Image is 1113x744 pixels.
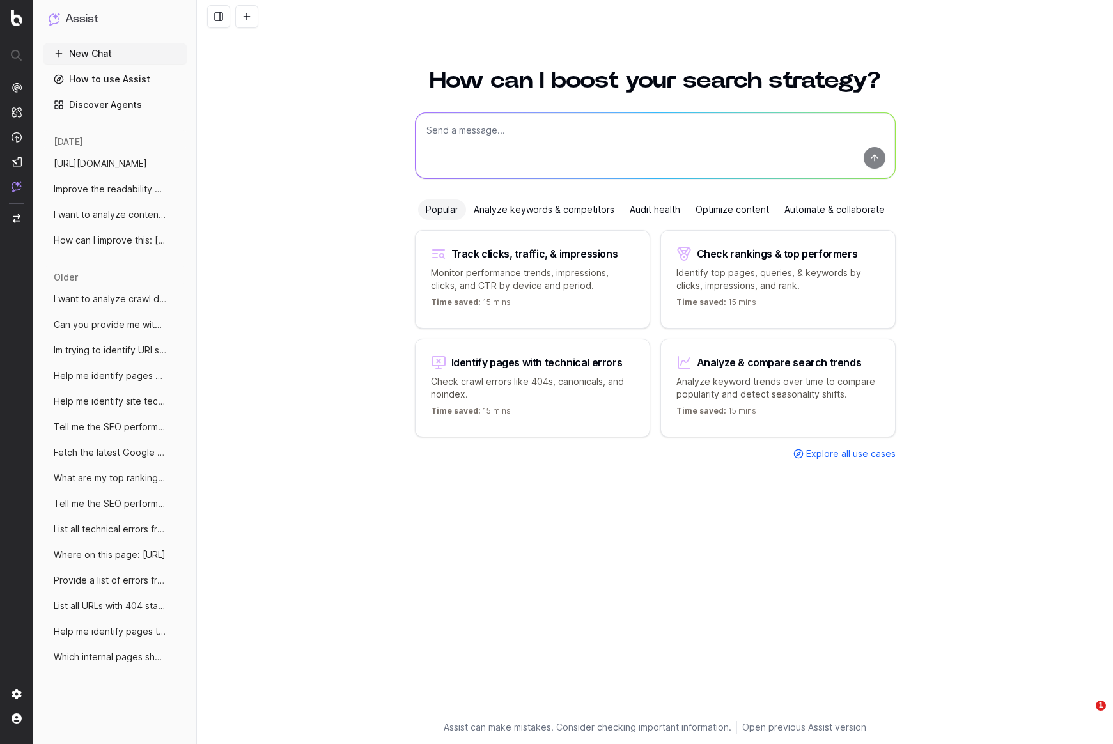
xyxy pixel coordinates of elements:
[806,447,896,460] span: Explore all use cases
[742,721,866,734] a: Open previous Assist version
[54,234,166,247] span: How can I improve this: [URL]
[43,596,187,616] button: List all URLs with 404 status code from
[444,721,731,734] p: Assist can make mistakes. Consider checking important information.
[43,417,187,437] button: Tell me the SEO performance of unitedren
[431,375,634,401] p: Check crawl errors like 404s, canonicals, and noindex.
[43,153,187,174] button: [URL][DOMAIN_NAME]
[54,318,166,331] span: Can you provide me with broken links on
[1070,701,1100,731] iframe: Intercom live chat
[43,95,187,115] a: Discover Agents
[12,157,22,167] img: Studio
[54,395,166,408] span: Help me identify site technical errors
[54,548,166,561] span: Where on this page: [URL]
[54,208,166,221] span: I want to analyze content in /Project-Up
[12,82,22,93] img: Analytics
[676,375,880,401] p: Analyze keyword trends over time to compare popularity and detect seasonality shifts.
[43,493,187,514] button: Tell me the SEO performance of /Project-
[49,10,182,28] button: Assist
[43,647,187,667] button: Which internal pages should I link to fr
[451,357,623,368] div: Identify pages with technical errors
[54,271,78,284] span: older
[54,293,166,306] span: I want to analyze crawl depth of my site
[43,621,187,642] button: Help me identify pages that could use co
[431,406,481,415] span: Time saved:
[415,69,896,92] h1: How can I boost your search strategy?
[688,199,777,220] div: Optimize content
[54,600,166,612] span: List all URLs with 404 status code from
[43,179,187,199] button: Improve the readability of /project-upti
[697,357,862,368] div: Analyze & compare search trends
[54,651,166,663] span: Which internal pages should I link to fr
[54,523,166,536] span: List all technical errors from last craw
[54,421,166,433] span: Tell me the SEO performance of unitedren
[622,199,688,220] div: Audit health
[54,472,166,484] span: What are my top ranking pages?
[431,297,511,313] p: 15 mins
[418,199,466,220] div: Popular
[12,181,22,192] img: Assist
[431,267,634,292] p: Monitor performance trends, impressions, clicks, and CTR by device and period.
[54,183,166,196] span: Improve the readability of /project-upti
[697,249,858,259] div: Check rankings & top performers
[43,69,187,89] a: How to use Assist
[43,442,187,463] button: Fetch the latest Google search results f
[431,297,481,307] span: Time saved:
[54,497,166,510] span: Tell me the SEO performance of /Project-
[65,10,98,28] h1: Assist
[11,10,22,26] img: Botify logo
[43,340,187,360] button: Im trying to identify URLs in the folder
[54,625,166,638] span: Help me identify pages that could use co
[54,157,147,170] span: [URL][DOMAIN_NAME]
[777,199,892,220] div: Automate & collaborate
[431,406,511,421] p: 15 mins
[43,314,187,335] button: Can you provide me with broken links on
[49,13,60,25] img: Assist
[43,43,187,64] button: New Chat
[676,406,726,415] span: Time saved:
[54,446,166,459] span: Fetch the latest Google search results f
[43,545,187,565] button: Where on this page: [URL]
[676,267,880,292] p: Identify top pages, queries, & keywords by clicks, impressions, and rank.
[43,519,187,539] button: List all technical errors from last craw
[12,689,22,699] img: Setting
[1096,701,1106,711] span: 1
[12,132,22,143] img: Activation
[43,205,187,225] button: I want to analyze content in /Project-Up
[43,366,187,386] button: Help me identify pages on the website wi
[54,574,166,587] span: Provide a list of errors from the latest
[43,230,187,251] button: How can I improve this: [URL]
[451,249,618,259] div: Track clicks, traffic, & impressions
[43,289,187,309] button: I want to analyze crawl depth of my site
[676,297,756,313] p: 15 mins
[676,297,726,307] span: Time saved:
[43,391,187,412] button: Help me identify site technical errors
[43,570,187,591] button: Provide a list of errors from the latest
[12,107,22,118] img: Intelligence
[793,447,896,460] a: Explore all use cases
[54,136,83,148] span: [DATE]
[12,713,22,724] img: My account
[43,468,187,488] button: What are my top ranking pages?
[13,214,20,223] img: Switch project
[54,369,166,382] span: Help me identify pages on the website wi
[466,199,622,220] div: Analyze keywords & competitors
[54,344,166,357] span: Im trying to identify URLs in the folder
[676,406,756,421] p: 15 mins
